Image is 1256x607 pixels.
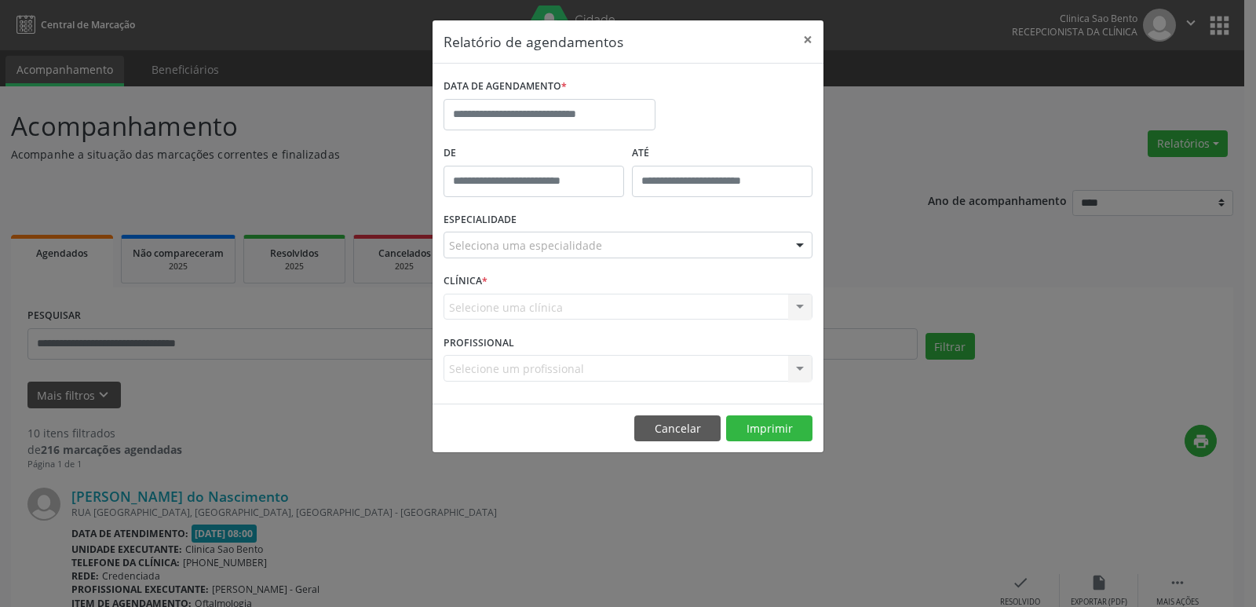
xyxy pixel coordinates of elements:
label: De [444,141,624,166]
button: Imprimir [726,415,812,442]
label: PROFISSIONAL [444,331,514,355]
label: ESPECIALIDADE [444,208,517,232]
span: Seleciona uma especialidade [449,237,602,254]
label: DATA DE AGENDAMENTO [444,75,567,99]
button: Close [792,20,823,59]
label: CLÍNICA [444,269,487,294]
label: ATÉ [632,141,812,166]
button: Cancelar [634,415,721,442]
h5: Relatório de agendamentos [444,31,623,52]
